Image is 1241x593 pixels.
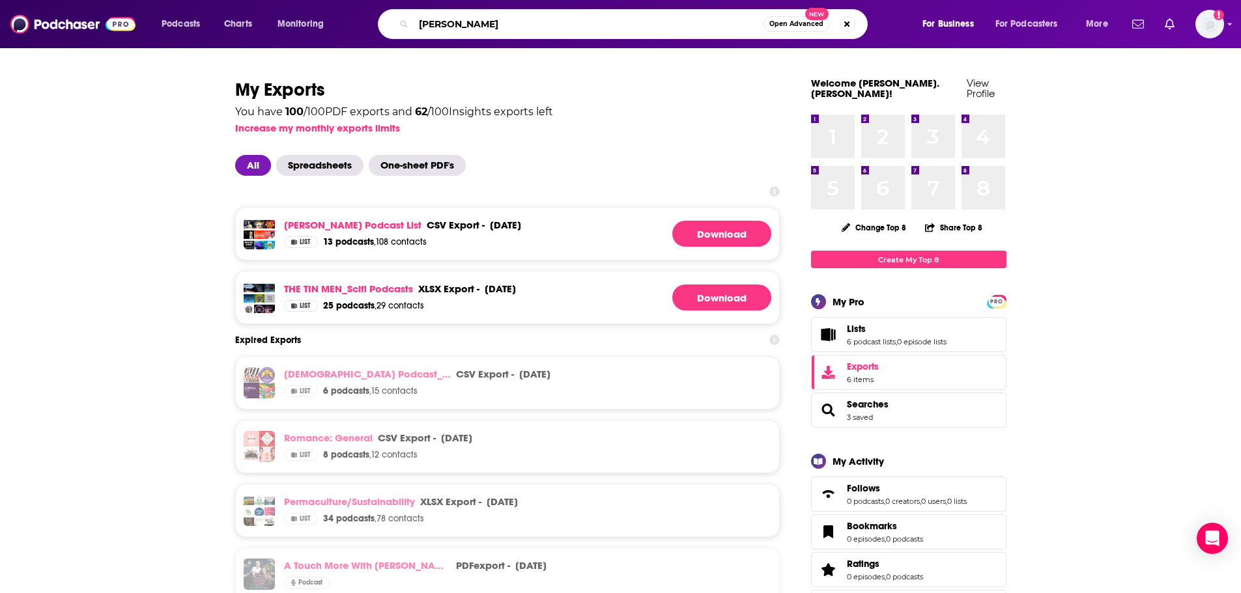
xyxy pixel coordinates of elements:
img: User Profile [1195,10,1224,38]
button: Share Top 8 [924,215,983,240]
div: My Activity [833,455,884,467]
a: Follows [816,485,842,503]
div: My Pro [833,296,864,308]
img: Thoughts from a Page Podcast [259,431,275,447]
span: Ratings [811,552,1006,587]
span: Open Advanced [769,21,823,27]
span: 6 items [847,375,879,384]
img: Pod Save America [264,241,275,251]
img: First Mile's Climate Heroes [264,497,275,507]
a: Show notifications dropdown [1160,13,1180,35]
button: Show profile menu [1195,10,1224,38]
a: Create My Top 8 [811,251,1006,268]
a: 0 episodes [847,572,885,581]
a: [DEMOGRAPHIC_DATA] Podcast_Lookback Window [284,368,451,380]
div: export - [456,368,514,380]
a: 25 podcasts,29 contacts [323,300,424,312]
span: List [300,452,311,458]
img: The Sewers of Paris [259,367,275,383]
span: New [805,8,829,20]
span: 6 podcasts [323,385,369,396]
a: View Profile [967,77,995,100]
span: Charts [224,15,252,33]
span: List [300,516,311,522]
a: Charts [216,14,260,34]
a: THE TIN MEN_Scifi Podcasts [284,283,413,295]
a: 34 podcasts,78 contacts [323,513,424,525]
span: For Podcasters [995,15,1058,33]
img: Boobies & Noobies: A Romance Review Podcast [244,431,259,447]
div: [DATE] [490,219,521,231]
img: Sustainable Minimalists [254,517,264,528]
h1: My Exports [235,78,780,102]
span: Ratings [847,558,879,570]
button: One-sheet PDF's [369,155,471,176]
a: Searches [847,398,889,410]
span: Lists [811,317,1006,352]
span: csv [456,368,476,380]
a: Welcome [PERSON_NAME].[PERSON_NAME]! [811,77,939,100]
button: Open AdvancedNew [763,16,829,32]
span: , [885,572,886,581]
span: xlsx [420,495,443,508]
span: , [946,497,947,506]
img: Reversing Climate Change [244,517,254,528]
p: [DATE] [515,559,547,572]
a: 13 podcasts,108 contacts [323,236,427,248]
button: Change Top 8 [834,219,915,236]
img: Needless Things [254,305,264,315]
img: Bonkers Romance [244,447,259,462]
a: A Touch More with [PERSON_NAME] & [PERSON_NAME] [284,559,451,572]
span: , [920,497,921,506]
span: Follows [847,482,880,494]
img: Dirt Radio [264,517,275,528]
span: 34 podcasts [323,513,375,524]
a: Podchaser - Follow, Share and Rate Podcasts [10,12,136,36]
div: export - [378,432,436,444]
span: Logged in as hannah.bishop [1195,10,1224,38]
span: csv [378,432,397,444]
div: export - [418,283,479,295]
span: List [300,388,311,394]
span: One-sheet PDF's [369,155,466,176]
img: Citizens' Climate Lobby [244,507,254,517]
span: 100 [285,105,304,118]
img: Outward: Slate's LGBTQ podcast [244,367,259,383]
img: Radiolab [254,230,264,241]
svg: Add a profile image [1214,10,1224,20]
img: SciFi Thoughts [244,284,254,294]
a: 6 podcast lists [847,337,896,346]
a: Bookmarks [816,523,842,541]
img: Mystic Ink, Publisher of Spiritual, Shamanic, Transcendent Works, and Phantastic Fiction [244,294,254,305]
img: How To Write The Future [264,294,275,305]
img: Lit Chicks Read [259,447,275,462]
img: Science Fiction Remnant [264,305,275,315]
div: [DATE] [519,368,550,380]
img: Tales From The Bridge [244,305,254,315]
a: Follows [847,482,967,494]
span: Exports [847,361,879,372]
a: [PERSON_NAME] Podcast List [284,219,421,231]
a: 0 podcasts [847,497,884,506]
span: Podcast [298,579,322,586]
a: 0 podcasts [886,534,923,544]
img: Lean Out with Tara Henley [244,220,254,230]
span: Bookmarks [811,514,1006,549]
span: 25 podcasts [323,300,375,311]
h3: Expired Exports [235,335,301,346]
a: 0 podcasts [886,572,923,581]
a: Ratings [847,558,923,570]
a: Lists [847,323,947,335]
img: Bannon`s War Room [264,220,275,230]
button: All [235,155,276,176]
img: Climate Conversations [244,497,254,507]
input: Search podcasts, credits, & more... [414,14,763,34]
span: Spreadsheets [276,155,364,176]
span: All [235,155,271,176]
a: 6 podcasts,15 contacts [323,385,418,397]
button: open menu [913,14,990,34]
img: Strangers and Aliens: Science Fiction & Fantasy from a Christian Perspective [254,294,264,305]
span: 13 podcasts [323,236,374,247]
span: , [884,497,885,506]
